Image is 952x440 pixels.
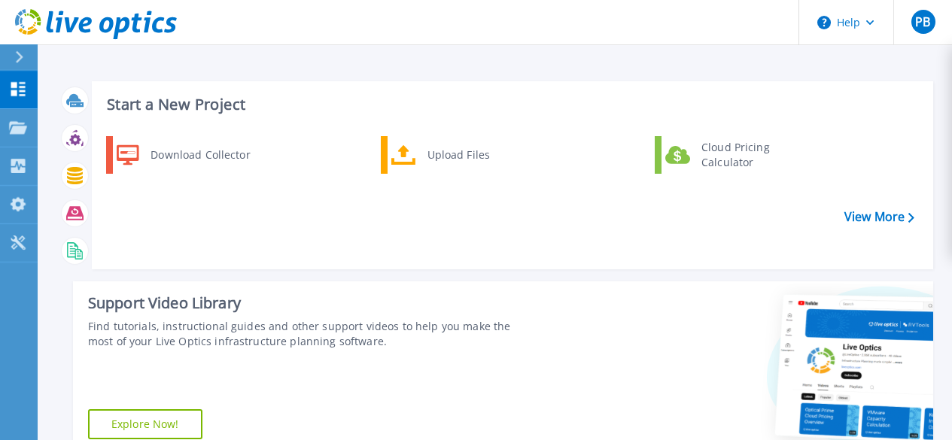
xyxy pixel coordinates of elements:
[694,140,805,170] div: Cloud Pricing Calculator
[107,96,914,113] h3: Start a New Project
[655,136,809,174] a: Cloud Pricing Calculator
[143,140,257,170] div: Download Collector
[106,136,260,174] a: Download Collector
[381,136,535,174] a: Upload Files
[88,409,202,439] a: Explore Now!
[915,16,930,28] span: PB
[420,140,531,170] div: Upload Files
[88,293,535,313] div: Support Video Library
[844,210,914,224] a: View More
[88,319,535,349] div: Find tutorials, instructional guides and other support videos to help you make the most of your L...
